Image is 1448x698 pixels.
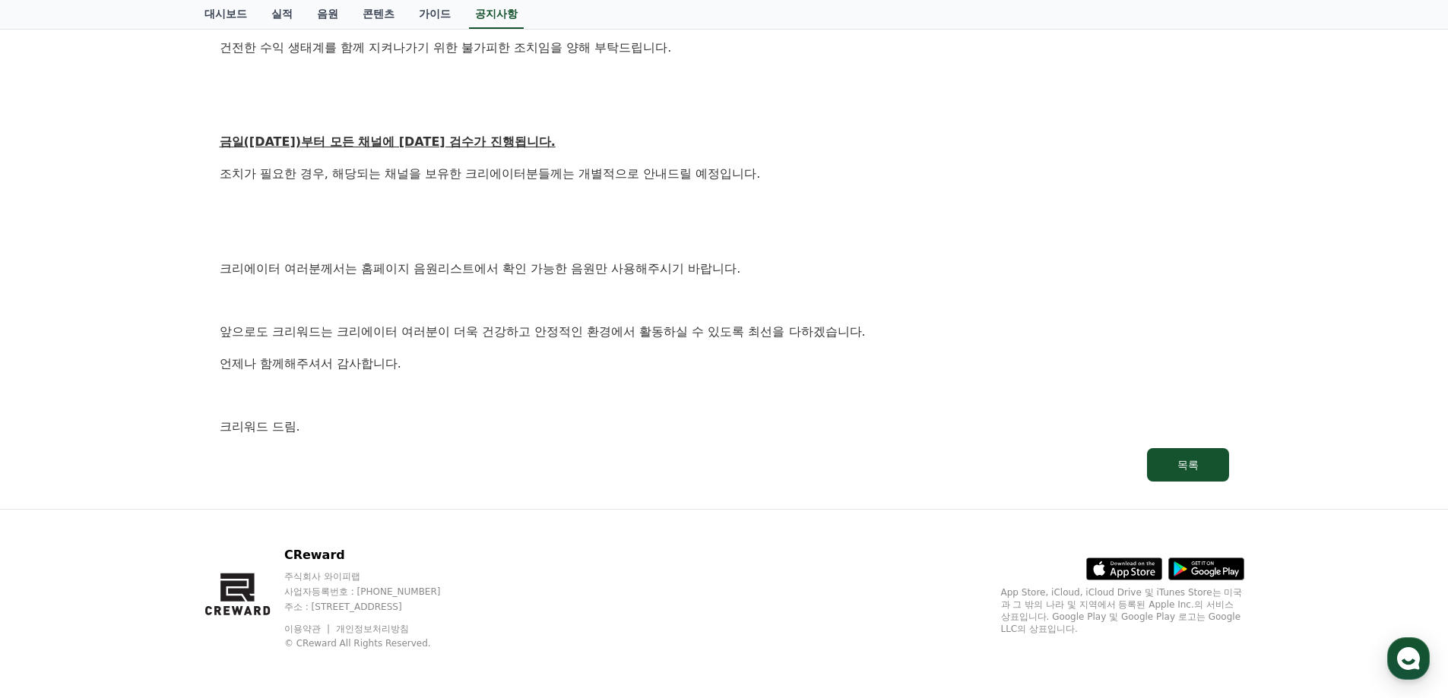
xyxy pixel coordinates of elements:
[48,504,57,516] span: 홈
[139,505,157,517] span: 대화
[5,482,100,520] a: 홈
[220,354,1229,374] p: 언제나 함께해주셔서 감사합니다.
[220,134,556,149] u: 금일([DATE])부터 모든 채널에 [DATE] 검수가 진행됩니다.
[1001,586,1244,635] p: App Store, iCloud, iCloud Drive 및 iTunes Store는 미국과 그 밖의 나라 및 지역에서 등록된 Apple Inc.의 서비스 상표입니다. Goo...
[1177,457,1199,472] div: 목록
[284,637,470,649] p: © CReward All Rights Reserved.
[220,259,1229,279] p: 크리에이터 여러분께서는 홈페이지 음원리스트에서 확인 가능한 음원만 사용해주시기 바랍니다.
[220,38,1229,58] p: 건전한 수익 생태계를 함께 지켜나가기 위한 불가피한 조치임을 양해 부탁드립니다.
[220,448,1229,482] a: 목록
[284,586,470,598] p: 사업자등록번호 : [PHONE_NUMBER]
[220,417,1229,437] p: 크리워드 드림.
[1147,448,1229,482] button: 목록
[336,624,409,634] a: 개인정보처리방침
[196,482,292,520] a: 설정
[235,504,253,516] span: 설정
[220,164,1229,184] p: 조치가 필요한 경우, 해당되는 채널을 보유한 크리에이터분들께는 개별적으로 안내드릴 예정입니다.
[284,570,470,583] p: 주식회사 와이피랩
[284,601,470,613] p: 주소 : [STREET_ADDRESS]
[100,482,196,520] a: 대화
[284,546,470,564] p: CReward
[220,322,1229,342] p: 앞으로도 크리워드는 크리에이터 여러분이 더욱 건강하고 안정적인 환경에서 활동하실 수 있도록 최선을 다하겠습니다.
[284,624,332,634] a: 이용약관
